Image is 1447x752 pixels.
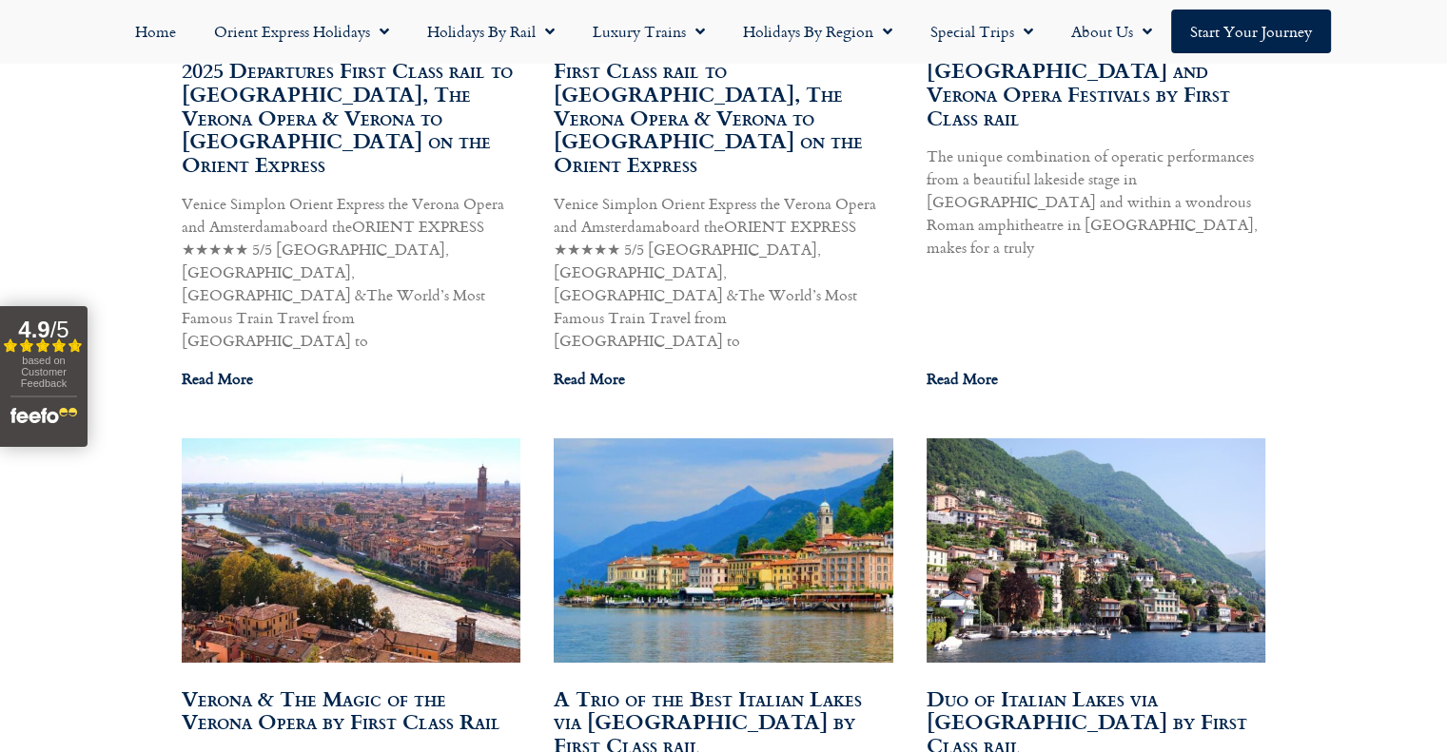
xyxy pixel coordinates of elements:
a: Verona & The Magic of the Verona Opera by First Class Rail [182,683,500,738]
a: First Class rail to [GEOGRAPHIC_DATA], The Verona Opera & Verona to [GEOGRAPHIC_DATA] on the Orie... [554,54,863,180]
a: Start your Journey [1171,10,1331,53]
a: Holidays by Region [724,10,911,53]
a: 2025 Departures First Class rail to [GEOGRAPHIC_DATA], The Verona Opera & Verona to [GEOGRAPHIC_D... [182,54,513,180]
a: Read more about 2025 Departures First Class rail to Verona, The Verona Opera & Verona to Amsterda... [182,367,253,390]
a: Holidays by Rail [408,10,574,53]
p: Venice Simplon Orient Express the Verona Opera and Amsterdamaboard theORIENT EXPRESS ★★★★★ 5/5 [G... [182,192,521,352]
a: Read more about First Class rail to Verona, The Verona Opera & Verona to Amsterdam on the Orient ... [554,367,625,390]
nav: Menu [10,10,1437,53]
a: Read more about Bregenz and Verona Opera Festivals by First Class rail [927,367,998,390]
p: The unique combination of operatic performances from a beautiful lakeside stage in [GEOGRAPHIC_DA... [927,145,1266,259]
a: Home [116,10,195,53]
a: [GEOGRAPHIC_DATA] and Verona Opera Festivals by First Class rail [927,54,1230,133]
a: Special Trips [911,10,1052,53]
a: Luxury Trains [574,10,724,53]
p: Venice Simplon Orient Express the Verona Opera and Amsterdamaboard theORIENT EXPRESS ★★★★★ 5/5 [G... [554,192,893,352]
a: Orient Express Holidays [195,10,408,53]
a: About Us [1052,10,1171,53]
